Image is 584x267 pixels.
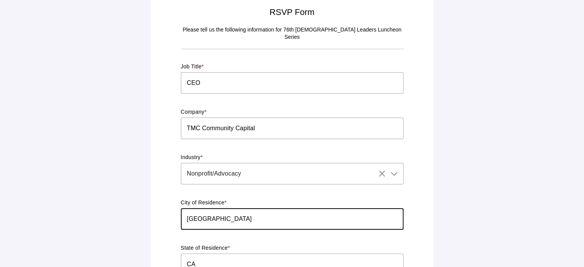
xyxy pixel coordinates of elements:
[181,108,404,116] p: Company
[270,7,314,17] span: RSVP Form
[187,169,241,178] span: Nonprofit/Advocacy
[377,169,387,178] i: Clear
[181,154,404,161] p: Industry
[181,244,404,252] p: State of Residence
[181,26,404,41] p: Please tell us the following information for 76th [DEMOGRAPHIC_DATA] Leaders Luncheon Series
[181,199,404,207] p: City of Residence
[181,63,404,71] p: Job Title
